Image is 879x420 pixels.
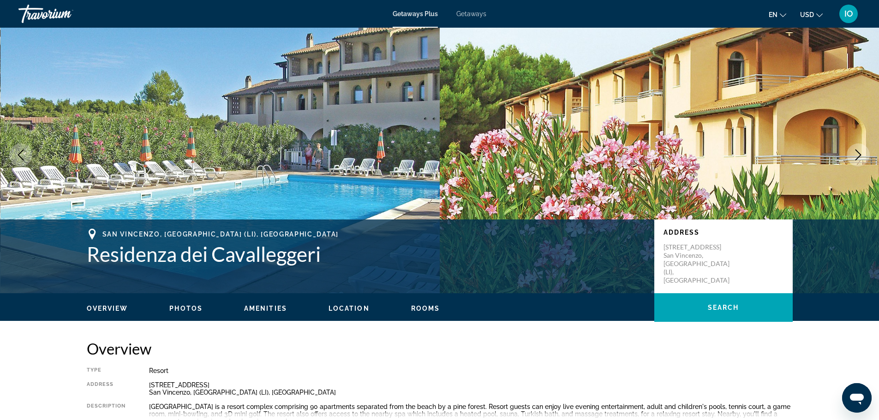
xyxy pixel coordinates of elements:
[87,304,128,313] button: Overview
[411,305,440,312] span: Rooms
[847,143,870,166] button: Next image
[769,8,786,21] button: Change language
[87,305,128,312] span: Overview
[87,367,126,374] div: Type
[329,305,370,312] span: Location
[102,231,339,238] span: San Vincenzo, [GEOGRAPHIC_DATA] (LI), [GEOGRAPHIC_DATA]
[244,304,287,313] button: Amenities
[87,339,793,358] h2: Overview
[329,304,370,313] button: Location
[844,9,853,18] span: IO
[456,10,486,18] a: Getaways
[837,4,861,24] button: User Menu
[244,305,287,312] span: Amenities
[708,304,739,311] span: Search
[800,8,823,21] button: Change currency
[800,11,814,18] span: USD
[411,304,440,313] button: Rooms
[18,2,111,26] a: Travorium
[149,367,793,374] div: Resort
[9,143,32,166] button: Previous image
[654,293,793,322] button: Search
[87,242,645,266] h1: Residenza dei Cavalleggeri
[149,381,793,396] div: [STREET_ADDRESS] San Vincenzo, [GEOGRAPHIC_DATA] (LI), [GEOGRAPHIC_DATA]
[664,229,783,236] p: Address
[169,304,203,313] button: Photos
[87,381,126,396] div: Address
[842,383,872,413] iframe: Кнопка запуска окна обмена сообщениями
[769,11,777,18] span: en
[169,305,203,312] span: Photos
[664,243,737,284] p: [STREET_ADDRESS] San Vincenzo, [GEOGRAPHIC_DATA] (LI), [GEOGRAPHIC_DATA]
[393,10,438,18] a: Getaways Plus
